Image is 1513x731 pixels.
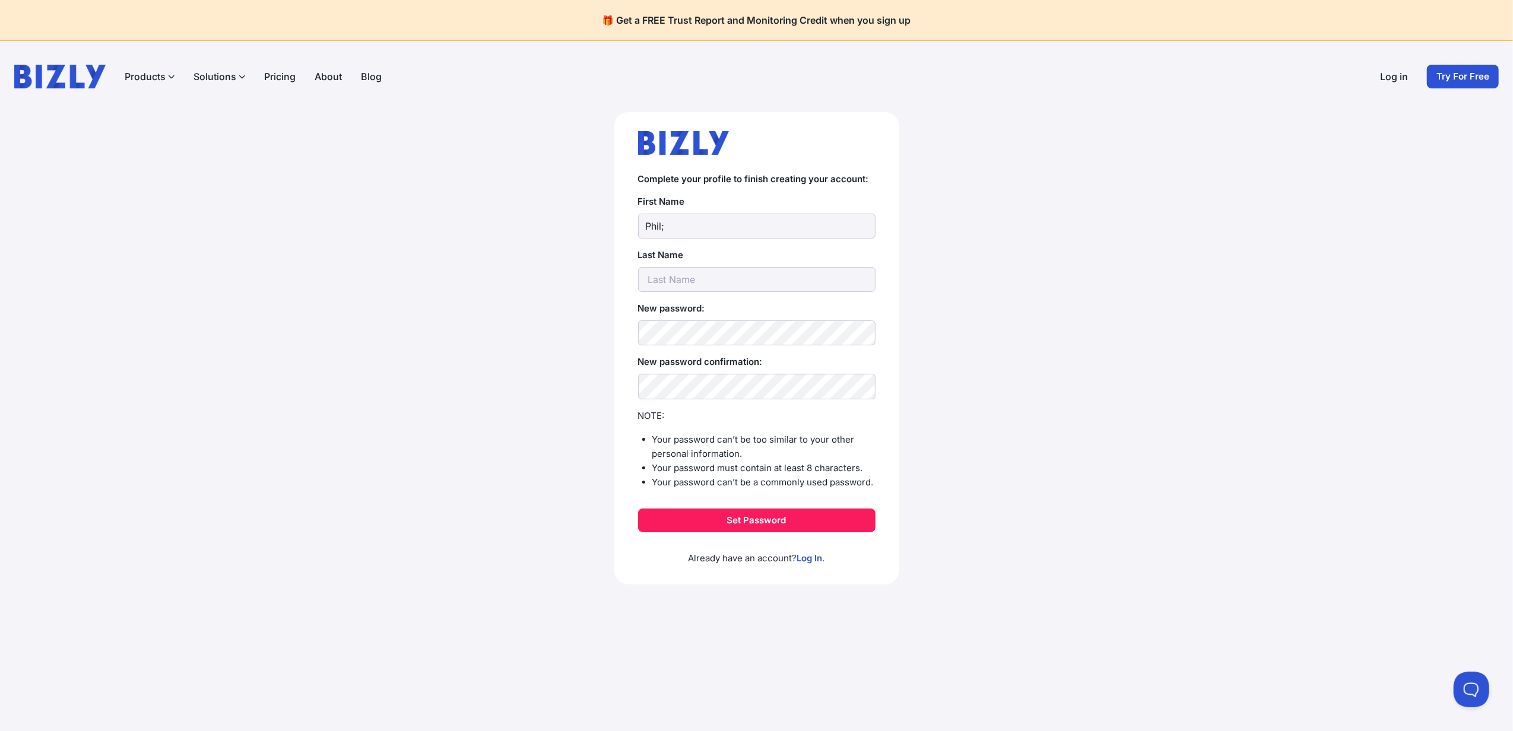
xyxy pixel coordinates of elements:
[797,552,823,564] a: Log In
[638,508,876,532] button: Set Password
[1380,69,1408,84] a: Log in
[638,409,876,423] div: NOTE:
[1427,65,1499,88] a: Try For Free
[638,214,876,239] input: First Name
[638,355,876,369] label: New password confirmation:
[652,433,876,461] li: Your password can’t be too similar to your other personal information.
[638,248,876,262] label: Last Name
[652,461,876,475] li: Your password must contain at least 8 characters.
[638,301,876,316] label: New password:
[638,267,876,292] input: Last Name
[638,174,876,185] h4: Complete your profile to finish creating your account:
[361,69,382,84] a: Blog
[194,69,245,84] button: Solutions
[125,69,175,84] button: Products
[264,69,296,84] a: Pricing
[652,475,876,490] li: Your password can’t be a commonly used password.
[638,195,876,209] label: First Name
[1454,672,1489,707] iframe: Toggle Customer Support
[638,131,729,155] img: bizly_logo.svg
[315,69,342,84] a: About
[638,532,876,565] p: Already have an account? .
[14,14,1499,26] h4: 🎁 Get a FREE Trust Report and Monitoring Credit when you sign up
